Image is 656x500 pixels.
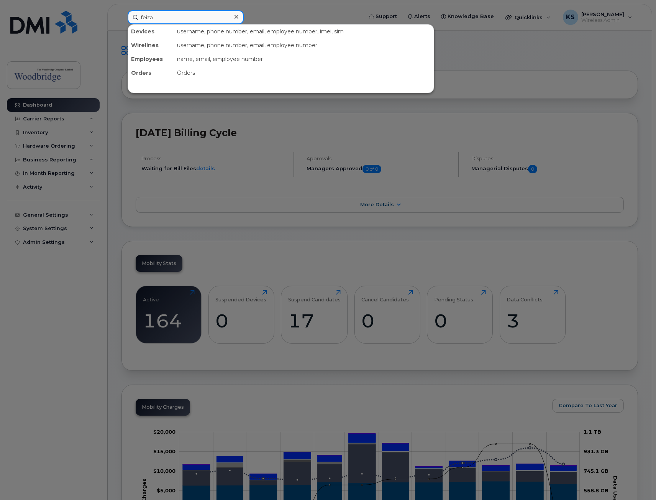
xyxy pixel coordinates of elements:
div: username, phone number, email, employee number, imei, sim [174,25,434,38]
div: Employees [128,52,174,66]
div: Orders [174,66,434,80]
div: Orders [128,66,174,80]
div: Wirelines [128,38,174,52]
div: name, email, employee number [174,52,434,66]
div: username, phone number, email, employee number [174,38,434,52]
div: Devices [128,25,174,38]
